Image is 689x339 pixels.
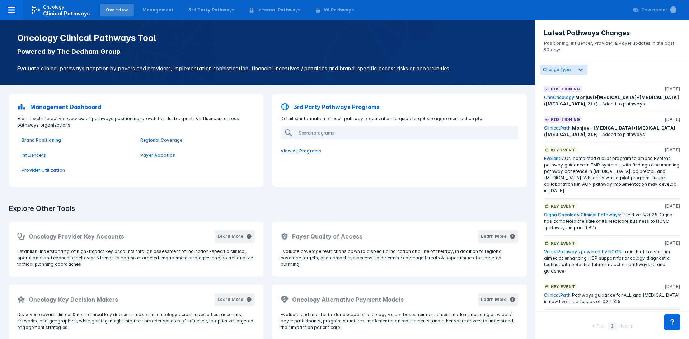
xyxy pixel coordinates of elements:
[665,86,680,92] p: [DATE]
[665,203,680,209] p: [DATE]
[30,103,101,111] p: Management Dashboard
[276,143,522,159] a: View All Programs
[544,249,680,274] div: Launch of consortium aimed at enhancing HCP support for oncology diagnostic testing, with potenti...
[281,248,518,268] p: Evaluate coverage restrictions down to a specific indication and line of therapy, in addition to ...
[619,323,628,330] div: Next
[140,137,250,143] a: Regional Coverage
[544,125,680,138] div: - Added to pathways
[29,295,118,304] h2: Oncology Key Decision Makers
[551,283,575,290] p: Key Event
[544,156,562,161] a: Evolent:
[43,4,65,10] p: Oncology
[217,233,243,240] div: Learn More
[642,7,676,13] div: Powerpoint
[29,232,124,241] h2: Oncology Provider Key Accounts
[544,29,680,37] h3: Latest Pathways Changes
[17,33,518,43] h1: Oncology Clinical Pathways Tool
[106,7,128,13] div: Overview
[22,152,132,159] a: Influencers
[544,125,572,131] a: ClinicalPath:
[257,7,300,13] div: Internal Pathways
[183,4,240,16] a: 3rd Party Pathways
[217,296,243,303] div: Learn More
[544,249,623,254] a: Value Pathways powered by NCCN:
[17,311,255,331] p: Discover relevant clinical & non-clinical key decision-makers in oncology across specialties, acc...
[17,65,518,72] p: Evaluate clinical pathways adoption by payers and providers, implementation sophistication, finan...
[137,4,180,16] a: Management
[544,94,680,107] div: - Added to pathways
[296,127,511,138] input: Search programs
[551,147,575,153] p: Key Event
[544,292,572,298] a: ClinicalPath:
[142,7,174,13] div: Management
[551,116,580,123] p: Positioning
[481,233,507,240] div: Learn More
[276,116,522,122] p: Detailed information of each pathway organization to guide targeted engagement action plan
[281,311,518,331] p: Evaluate and monitor the landscape of oncology value-based reimbursement models, including provid...
[544,155,680,194] div: AON completed a pilot program to embed Evolent pathway guidance in EMR systems, with findings doc...
[544,95,679,107] span: Monjuvi+[MEDICAL_DATA]+[MEDICAL_DATA] ([MEDICAL_DATA], 2L+)
[478,230,518,243] button: Learn More
[543,67,571,72] span: Change Type
[22,167,132,174] a: Provider Utilization
[544,125,675,137] span: Monjuvi+[MEDICAL_DATA]+[MEDICAL_DATA] ([MEDICAL_DATA], 2L+)
[43,10,90,17] span: Clinical Pathways
[215,293,255,306] button: Learn More
[324,7,354,13] div: VA Pathways
[17,47,518,56] p: Powered by The Dedham Group
[22,137,132,143] a: Brand Positioning
[544,212,622,217] a: Cigna Oncology Clinical Pathways:
[544,292,680,305] div: Pathways guidance for ALL and [MEDICAL_DATA] is now live in portals as of Q2 2025
[4,199,79,217] h3: Explore Other Tools
[551,203,575,209] p: Key Event
[665,240,680,246] p: [DATE]
[100,4,134,16] a: Overview
[188,7,235,13] div: 3rd Party Pathways
[551,240,575,246] p: Key Event
[665,283,680,290] p: [DATE]
[292,232,362,241] h2: Payer Quality of Access
[664,314,680,330] div: Contact Support
[481,296,507,303] div: Learn More
[551,86,580,92] p: Positioning
[596,323,606,330] div: Prev
[13,116,259,128] p: High-level interactive overview of pathways positioning, growth trends, footprint, & influencers ...
[294,103,380,111] p: 3rd Party Pathways Programs
[544,37,680,53] p: Positioning, Influencer, Provider, & Payer updates in the past 90 days
[665,147,680,153] p: [DATE]
[478,293,518,306] button: Learn More
[665,116,680,123] p: [DATE]
[215,230,255,243] button: Learn More
[276,98,522,116] a: 3rd Party Pathways Programs
[17,248,255,268] p: Establish understanding of high-impact key accounts through assessment of indication-specific cli...
[140,152,250,159] a: Payer Adoption
[13,98,259,116] a: Management Dashboard
[292,295,404,304] h2: Oncology Alternative Payment Models
[544,212,680,231] div: Effective 3/2025, Cigna has completed the sale of its Medicare business to HCSC (pathways impact ...
[608,322,617,330] div: 1
[544,95,575,100] a: OneOncology:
